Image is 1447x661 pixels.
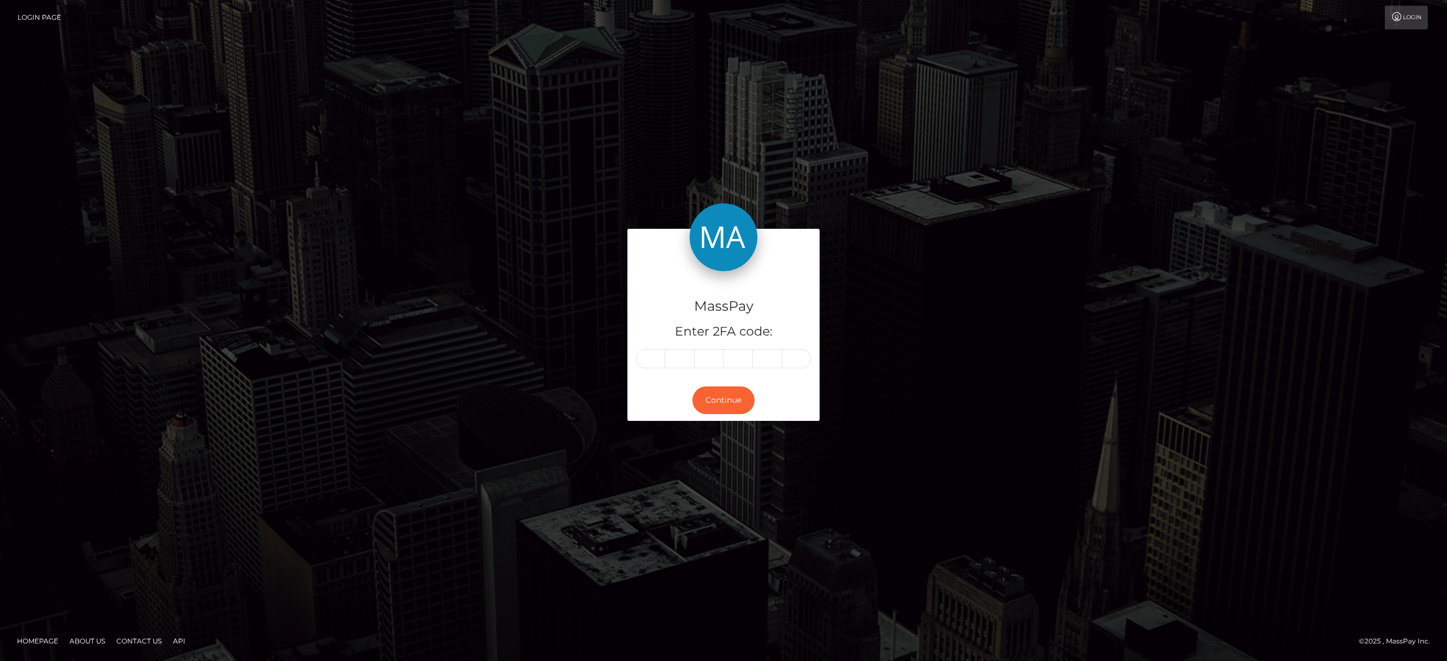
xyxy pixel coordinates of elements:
a: API [168,632,190,650]
a: About Us [65,632,110,650]
button: Continue [692,386,755,414]
a: Login Page [18,6,61,29]
h4: MassPay [636,297,811,316]
a: Contact Us [112,632,166,650]
a: Login [1385,6,1428,29]
a: Homepage [12,632,63,650]
h5: Enter 2FA code: [636,323,811,341]
div: © 2025 , MassPay Inc. [1359,635,1439,647]
img: MassPay [690,203,757,271]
